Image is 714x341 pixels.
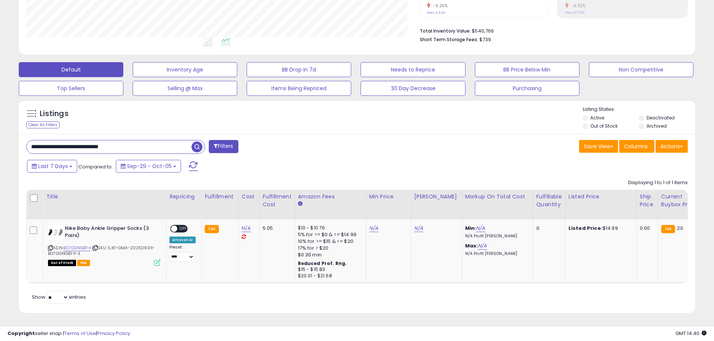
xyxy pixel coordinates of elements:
[465,234,527,239] p: N/A Profit [PERSON_NAME]
[19,81,123,96] button: Top Sellers
[78,163,113,170] span: Compared to:
[661,193,700,208] div: Current Buybox Price
[169,245,196,262] div: Preset:
[583,106,695,113] p: Listing States:
[414,225,423,232] a: N/A
[536,225,560,232] div: 0
[369,225,378,232] a: N/A
[475,81,579,96] button: Purchasing
[298,225,360,231] div: $10 - $10.76
[414,193,459,201] div: [PERSON_NAME]
[7,330,130,337] div: seller snap | |
[361,62,465,77] button: Needs to Reprice
[569,193,633,201] div: Listed Price
[19,62,123,77] button: Default
[247,62,351,77] button: BB Drop in 7d
[475,62,579,77] button: BB Price Below Min
[619,140,654,153] button: Columns
[478,242,487,250] a: N/A
[675,330,707,337] span: 2025-10-13 14:40 GMT
[647,123,667,129] label: Archived
[420,28,471,34] b: Total Inventory Value:
[298,260,347,267] b: Reduced Prof. Rng.
[48,225,63,240] img: 314koU7SlqL._SL40_.jpg
[40,109,69,119] h5: Listings
[48,245,155,256] span: | SKU: 5.81-GMA-20250904-B07GGNGBY4-3
[7,330,35,337] strong: Copyright
[536,193,562,208] div: Fulfillable Quantity
[479,36,491,43] span: $739
[127,162,172,170] span: Sep-29 - Oct-05
[26,121,60,128] div: Clear All Filters
[298,267,360,273] div: $15 - $15.83
[116,160,181,173] button: Sep-29 - Oct-05
[427,10,445,15] small: Prev: 4,349
[677,225,683,232] span: 20
[465,225,476,232] b: Min:
[569,225,603,232] b: Listed Price:
[169,237,196,243] div: Amazon AI
[205,193,235,201] div: Fulfillment
[589,62,693,77] button: Non Competitive
[465,242,478,249] b: Max:
[64,330,96,337] a: Terms of Use
[263,193,292,208] div: Fulfillment Cost
[209,140,238,153] button: Filters
[48,225,160,265] div: ASIN:
[46,193,163,201] div: Title
[298,252,360,258] div: $0.30 min
[242,225,251,232] a: N/A
[656,140,688,153] button: Actions
[298,231,360,238] div: 5% for >= $0 & <= $14.99
[476,225,485,232] a: N/A
[205,225,219,233] small: FBA
[420,36,478,43] b: Short Term Storage Fees:
[65,225,156,241] b: Nike Baby Ankle Gripper Socks (3 Pairs)
[48,260,76,266] span: All listings that are currently out of stock and unavailable for purchase on Amazon
[579,140,618,153] button: Save View
[97,330,130,337] a: Privacy Policy
[465,193,530,201] div: Markup on Total Cost
[77,260,90,266] span: FBA
[169,193,198,201] div: Repricing
[27,160,77,173] button: Last 7 Days
[32,293,86,301] span: Show: entries
[465,251,527,256] p: N/A Profit [PERSON_NAME]
[628,179,688,186] div: Displaying 1 to 1 of 1 items
[298,245,360,252] div: 17% for > $20
[263,225,289,232] div: 5.05
[298,193,363,201] div: Amazon Fees
[647,115,675,121] label: Deactivated
[242,193,256,201] div: Cost
[569,3,585,9] small: -5.32%
[640,225,652,232] div: 0.00
[565,10,585,15] small: Prev: 37.57%
[298,273,360,279] div: $20.01 - $21.68
[590,123,618,129] label: Out of Stock
[430,3,448,9] small: -6.25%
[569,225,631,232] div: $14.99
[624,143,648,150] span: Columns
[640,193,655,208] div: Ship Price
[361,81,465,96] button: 30 Day Decrease
[247,81,351,96] button: Items Being Repriced
[133,62,237,77] button: Inventory Age
[661,225,675,233] small: FBA
[369,193,408,201] div: Min Price
[177,226,189,232] span: OFF
[38,162,68,170] span: Last 7 Days
[63,245,91,251] a: B07GGNGBY4
[590,115,604,121] label: Active
[298,201,302,207] small: Amazon Fees.
[462,190,533,219] th: The percentage added to the cost of goods (COGS) that forms the calculator for Min & Max prices.
[298,238,360,245] div: 10% for >= $15 & <= $20
[420,26,682,35] li: $540,766
[133,81,237,96] button: Selling @ Max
